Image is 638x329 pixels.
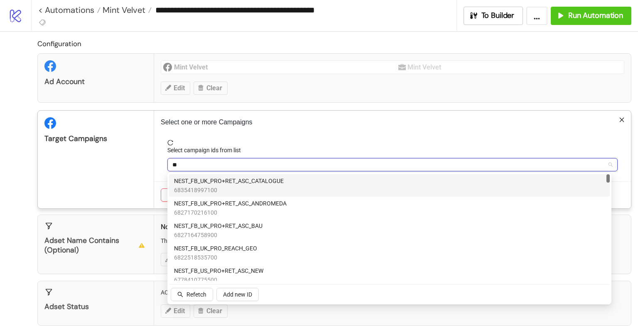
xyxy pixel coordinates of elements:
h2: Configuration [37,38,631,49]
div: NEST_FB_US_PRO+RET_ASC_NEW [169,264,610,287]
span: 6835418997100 [174,186,284,195]
span: NEST_FB_US_PRO+RET_ASC_NEW [174,266,263,275]
span: 6827170216100 [174,208,287,217]
button: Cancel [161,188,191,202]
span: 6827164758900 [174,230,263,240]
button: Run Automation [551,7,631,25]
button: Add new ID [216,288,259,301]
div: NEST_FB_UK_PRO+RET_ASC_CATALOGUE [169,174,610,197]
span: search [177,292,183,297]
a: < Automations [38,6,101,14]
button: ... [526,7,547,25]
input: Select campaign ids from list [172,160,179,170]
a: Mint Velvet [101,6,152,14]
span: Run Automation [568,11,623,20]
div: Target Campaigns [44,134,147,143]
span: Mint Velvet [101,5,145,15]
button: To Builder [464,7,523,25]
p: Select one or more Campaigns [161,117,624,127]
label: Select campaign ids from list [167,146,246,155]
span: NEST_FB_UK_PRO+RET_ASC_ANDROMEDA [174,199,287,208]
div: NEST_FB_UK_PRO+RET_ASC_ANDROMEDA [169,197,610,219]
span: NEST_FB_UK_PRO+RET_ASC_BAU [174,221,263,230]
span: close [619,117,625,123]
div: NEST_FB_UK_PRO+RET_ASC_BAU [169,219,610,242]
span: Refetch [186,291,206,298]
span: To Builder [481,11,515,20]
span: NEST_FB_UK_PRO_REACH_GEO [174,244,257,253]
span: 6822518535700 [174,253,257,262]
span: 6778410775500 [174,275,263,284]
span: reload [167,140,618,146]
span: Add new ID [223,291,252,298]
span: NEST_FB_UK_PRO+RET_ASC_CATALOGUE [174,176,284,186]
div: NEST_FB_UK_PRO_REACH_GEO [169,242,610,264]
button: Refetch [171,288,213,301]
